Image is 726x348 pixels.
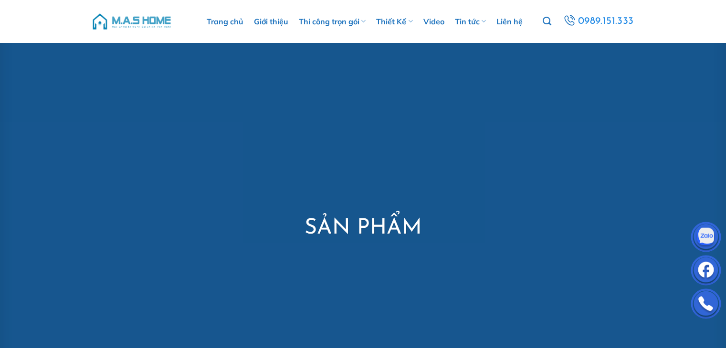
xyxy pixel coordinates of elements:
a: 0989.151.333 [562,13,635,30]
span: 0989.151.333 [578,13,634,30]
a: Liên hệ [496,7,523,36]
a: Video [423,7,444,36]
a: Thiết Kế [376,7,412,36]
img: M.A.S HOME – Tổng Thầu Thiết Kế Và Xây Nhà Trọn Gói [91,7,172,36]
img: Phone [692,291,720,319]
a: Trang chủ [207,7,243,36]
img: Facebook [692,257,720,286]
a: Tìm kiếm [543,11,551,31]
img: Zalo [692,224,720,253]
a: Giới thiệu [254,7,288,36]
a: Thi công trọn gói [299,7,366,36]
a: Tin tức [455,7,486,36]
h1: Sản phẩm [305,215,422,243]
